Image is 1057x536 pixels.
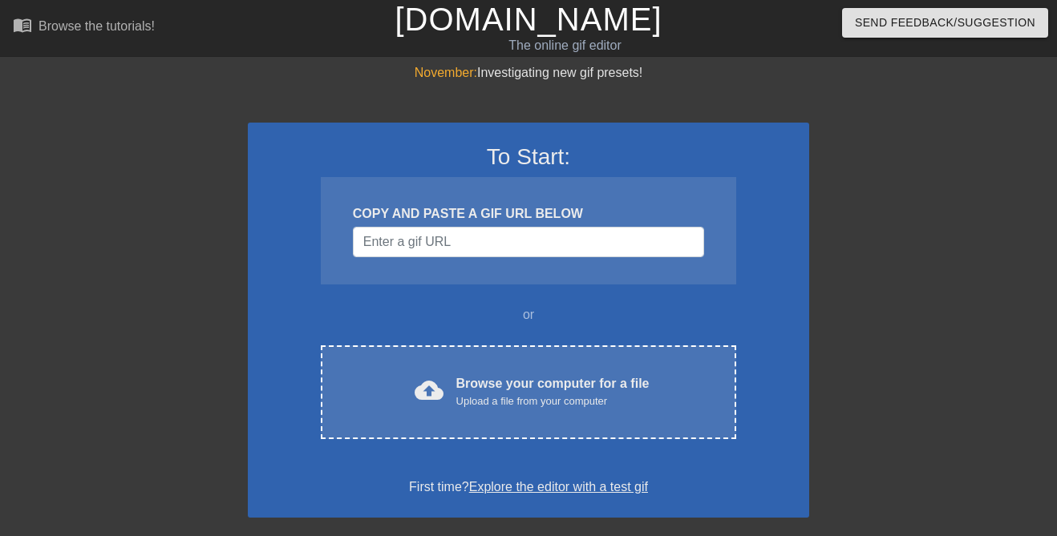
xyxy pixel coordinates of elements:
div: Browse the tutorials! [38,19,155,33]
div: Upload a file from your computer [456,393,650,409]
span: cloud_upload [415,376,443,405]
div: Browse your computer for a file [456,374,650,409]
div: or [290,305,767,324]
span: November: [415,66,477,79]
button: Send Feedback/Suggestion [842,8,1048,38]
div: The online gif editor [360,36,769,55]
span: menu_book [13,15,32,34]
div: First time? [269,478,788,497]
span: Send Feedback/Suggestion [855,13,1035,33]
input: Username [353,227,704,257]
h3: To Start: [269,143,788,171]
div: Investigating new gif presets! [248,63,809,83]
a: Explore the editor with a test gif [469,480,648,494]
div: COPY AND PASTE A GIF URL BELOW [353,204,704,224]
a: [DOMAIN_NAME] [395,2,662,37]
a: Browse the tutorials! [13,15,155,40]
